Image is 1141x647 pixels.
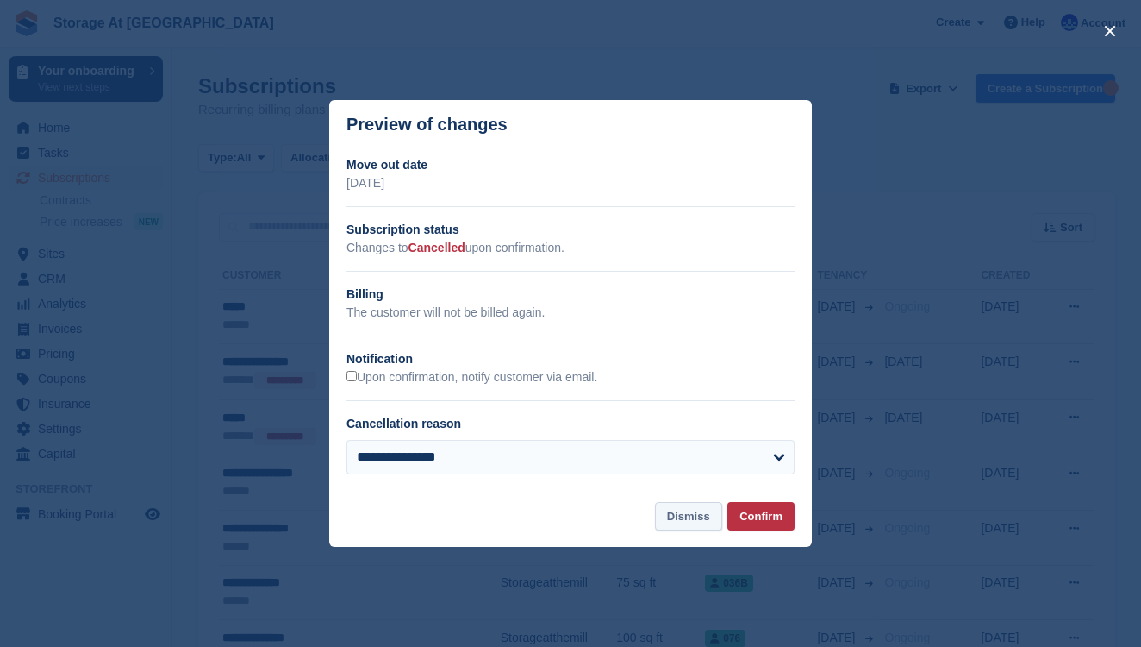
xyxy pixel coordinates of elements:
[346,174,795,192] p: [DATE]
[655,502,722,531] button: Dismiss
[346,115,508,135] p: Preview of changes
[346,350,795,368] h2: Notification
[727,502,795,531] button: Confirm
[346,286,795,304] h2: Billing
[346,371,357,381] input: Upon confirmation, notify customer via email.
[346,370,597,386] label: Upon confirmation, notify customer via email.
[346,417,461,430] label: Cancellation reason
[1096,17,1124,45] button: close
[346,239,795,257] p: Changes to upon confirmation.
[408,241,465,254] span: Cancelled
[346,304,795,322] p: The customer will not be billed again.
[346,156,795,174] h2: Move out date
[346,221,795,239] h2: Subscription status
